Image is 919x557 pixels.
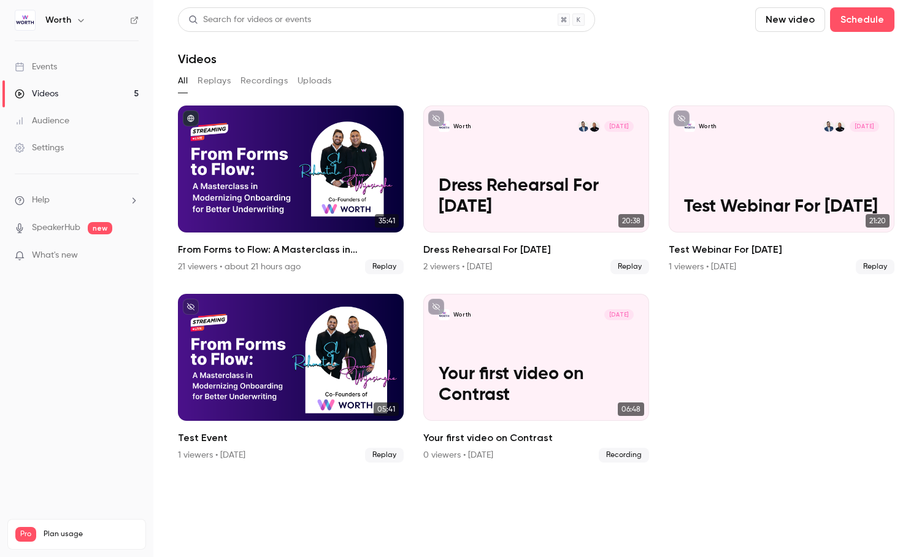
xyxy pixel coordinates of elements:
h1: Videos [178,52,217,66]
h2: Test Webinar For [DATE] [669,242,894,257]
span: 35:41 [375,214,399,228]
h6: Worth [45,14,71,26]
div: Videos [15,88,58,100]
span: Replay [610,259,649,274]
span: Replay [365,259,404,274]
a: SpeakerHub [32,221,80,234]
img: Sal Rehmetullah [823,121,834,132]
img: Test Webinar For Sept. 23 [684,121,695,132]
button: Schedule [830,7,894,32]
span: 05:41 [374,402,399,416]
span: What's new [32,249,78,262]
a: Test Webinar For Sept. 23WorthDevon WijesingheSal Rehmetullah[DATE]Test Webinar For [DATE]21:20Te... [669,106,894,274]
button: Recordings [240,71,288,91]
section: Videos [178,7,894,550]
div: Search for videos or events [188,13,311,26]
button: unpublished [428,299,444,315]
img: Devon Wijesinghe [589,121,600,132]
button: Uploads [298,71,332,91]
span: [DATE] [850,121,879,132]
img: Sal Rehmetullah [578,121,589,132]
li: Your first video on Contrast [423,294,649,463]
li: Test Webinar For Sept. 23 [669,106,894,274]
button: New video [755,7,825,32]
button: unpublished [183,299,199,315]
p: Worth [453,123,471,131]
a: 05:41Test Event1 viewers • [DATE]Replay [178,294,404,463]
button: published [183,110,199,126]
li: Test Event [178,294,404,463]
img: Dress Rehearsal For Sept. 23 2025 [439,121,450,132]
p: Dress Rehearsal For [DATE] [439,176,634,217]
h2: Test Event [178,431,404,445]
p: Your first video on Contrast [439,364,634,405]
span: Replay [365,448,404,463]
img: Devon Wijesinghe [834,121,845,132]
span: Replay [856,259,894,274]
span: [DATE] [604,121,634,132]
button: All [178,71,188,91]
span: Plan usage [44,529,138,539]
div: Audience [15,115,69,127]
span: Recording [599,448,649,463]
li: help-dropdown-opener [15,194,139,207]
a: Your first video on ContrastWorth[DATE]Your first video on Contrast06:48Your first video on Contr... [423,294,649,463]
div: 0 viewers • [DATE] [423,449,493,461]
div: 2 viewers • [DATE] [423,261,492,273]
button: Replays [198,71,231,91]
div: 1 viewers • [DATE] [669,261,736,273]
div: 21 viewers • about 21 hours ago [178,261,301,273]
span: 21:20 [866,214,890,228]
span: 20:38 [618,214,644,228]
button: unpublished [674,110,690,126]
span: 06:48 [618,402,644,416]
p: Test Webinar For [DATE] [684,197,879,217]
div: Events [15,61,57,73]
span: new [88,222,112,234]
span: Help [32,194,50,207]
li: Dress Rehearsal For Sept. 23 2025 [423,106,649,274]
a: Dress Rehearsal For Sept. 23 2025WorthDevon WijesingheSal Rehmetullah[DATE]Dress Rehearsal For [D... [423,106,649,274]
h2: Your first video on Contrast [423,431,649,445]
span: Pro [15,527,36,542]
div: Settings [15,142,64,154]
p: Worth [453,311,471,319]
h2: From Forms to Flow: A Masterclass in Modernizing Onboarding for Better Underwriting [178,242,404,257]
li: From Forms to Flow: A Masterclass in Modernizing Onboarding for Better Underwriting [178,106,404,274]
div: 1 viewers • [DATE] [178,449,245,461]
button: unpublished [428,110,444,126]
p: Worth [699,123,717,131]
ul: Videos [178,106,894,463]
img: Worth [15,10,35,30]
a: 35:41From Forms to Flow: A Masterclass in Modernizing Onboarding for Better Underwriting21 viewer... [178,106,404,274]
img: Your first video on Contrast [439,309,450,320]
h2: Dress Rehearsal For [DATE] [423,242,649,257]
span: [DATE] [604,309,634,320]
